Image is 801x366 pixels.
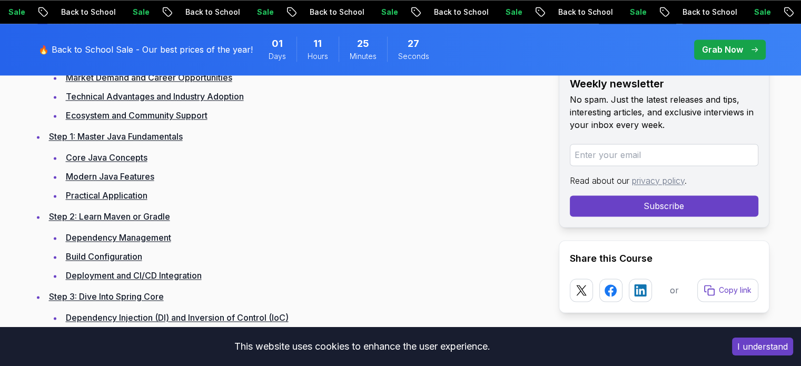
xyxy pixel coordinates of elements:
p: or [670,284,679,296]
span: Seconds [398,51,429,62]
a: Step 1: Master Java Fundamentals [49,131,183,142]
p: Read about our . [570,174,758,187]
span: 27 Seconds [408,36,419,51]
p: Back to School [53,7,124,17]
a: Technical Advantages and Industry Adoption [66,91,244,102]
input: Enter your email [570,144,758,166]
h2: Weekly newsletter [570,76,758,91]
a: Practical Application [66,190,147,201]
a: Build Configuration [66,251,142,262]
p: Sale [621,7,655,17]
a: Dependency Management [66,232,171,243]
p: Sale [249,7,282,17]
button: Copy link [697,279,758,302]
span: Minutes [350,51,377,62]
a: Step 2: Learn Maven or Gradle [49,211,170,222]
span: 1 Days [272,36,283,51]
p: Grab Now [702,43,743,56]
p: Back to School [550,7,621,17]
span: Hours [308,51,328,62]
a: Core Java Concepts [66,152,147,163]
h2: Share this Course [570,251,758,266]
p: Sale [497,7,531,17]
p: No spam. Just the latest releases and tips, interesting articles, and exclusive interviews in you... [570,93,758,131]
div: This website uses cookies to enhance the user experience. [8,335,716,358]
a: Step 3: Dive Into Spring Core [49,291,164,302]
p: Sale [746,7,779,17]
p: Sale [124,7,158,17]
button: Subscribe [570,195,758,216]
a: Market Demand and Career Opportunities [66,72,232,83]
a: Dependency Injection (DI) and Inversion of Control (IoC) [66,312,289,323]
a: Deployment and CI/CD Integration [66,270,202,281]
span: 25 Minutes [357,36,369,51]
p: 🔥 Back to School Sale - Our best prices of the year! [38,43,253,56]
a: Ecosystem and Community Support [66,110,207,121]
a: Modern Java Features [66,171,154,182]
button: Accept cookies [732,338,793,355]
a: privacy policy [632,175,685,186]
p: Back to School [301,7,373,17]
p: Back to School [674,7,746,17]
p: Copy link [719,285,751,295]
p: Back to School [426,7,497,17]
span: Days [269,51,286,62]
span: 11 Hours [313,36,322,51]
p: Sale [373,7,407,17]
p: Back to School [177,7,249,17]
